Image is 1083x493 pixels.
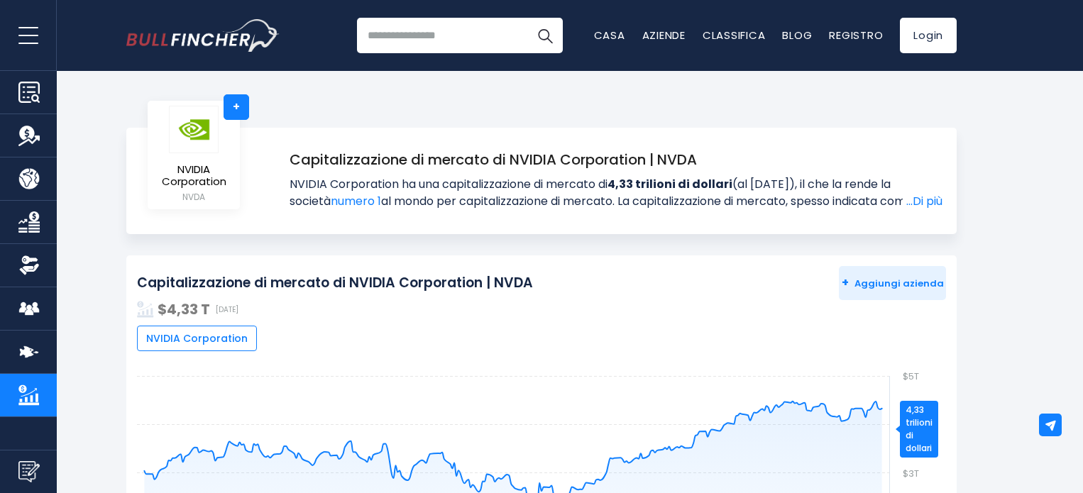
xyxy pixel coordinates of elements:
a: Casa [594,28,625,43]
img: Proprietà [18,255,40,276]
text: $5T [903,370,919,383]
font: (al [DATE]), il che la rende la società [290,176,891,209]
font: Aggiungi azienda [854,277,944,290]
font: Login [913,28,943,43]
a: ...Di più [903,193,942,210]
a: Vai alla homepage [126,19,279,52]
img: addasd [137,301,154,318]
a: Login [900,18,957,53]
img: Logo del ciuffolotto [126,19,280,52]
font: NVIDIA Corporation [162,162,226,189]
font: NVIDIA Corporation [146,331,248,345]
font: [DATE] [216,304,238,315]
font: NVIDIA Corporation ha una capitalizzazione di mercato di [290,176,608,192]
button: +Aggiungi azienda [839,266,946,300]
font: + [233,99,240,115]
font: ...Di più [906,193,942,209]
text: $3T [903,467,919,480]
font: + [842,275,849,291]
a: Blog [782,28,812,43]
font: Capitalizzazione di mercato di NVIDIA Corporation | NVDA [290,150,697,170]
a: Aziende [642,28,686,43]
button: Ricerca [527,18,563,53]
font: $4,33 T [158,299,210,319]
a: NVIDIA Corporation NVDA [158,105,229,205]
font: al mondo per capitalizzazione di mercato. La capitalizzazione di mercato, spesso indicata come "M... [290,193,919,260]
a: Classifica [703,28,766,43]
font: 4,33 trilioni di dollari [906,404,933,454]
a: Registro [829,28,883,43]
font: Capitalizzazione di mercato di NVIDIA Corporation | NVDA [137,273,533,292]
font: 4,33 trilioni di dollari [608,176,732,192]
font: NVDA [182,191,205,203]
a: numero 1 [331,193,381,209]
a: + [224,94,249,120]
img: logo [169,106,219,153]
